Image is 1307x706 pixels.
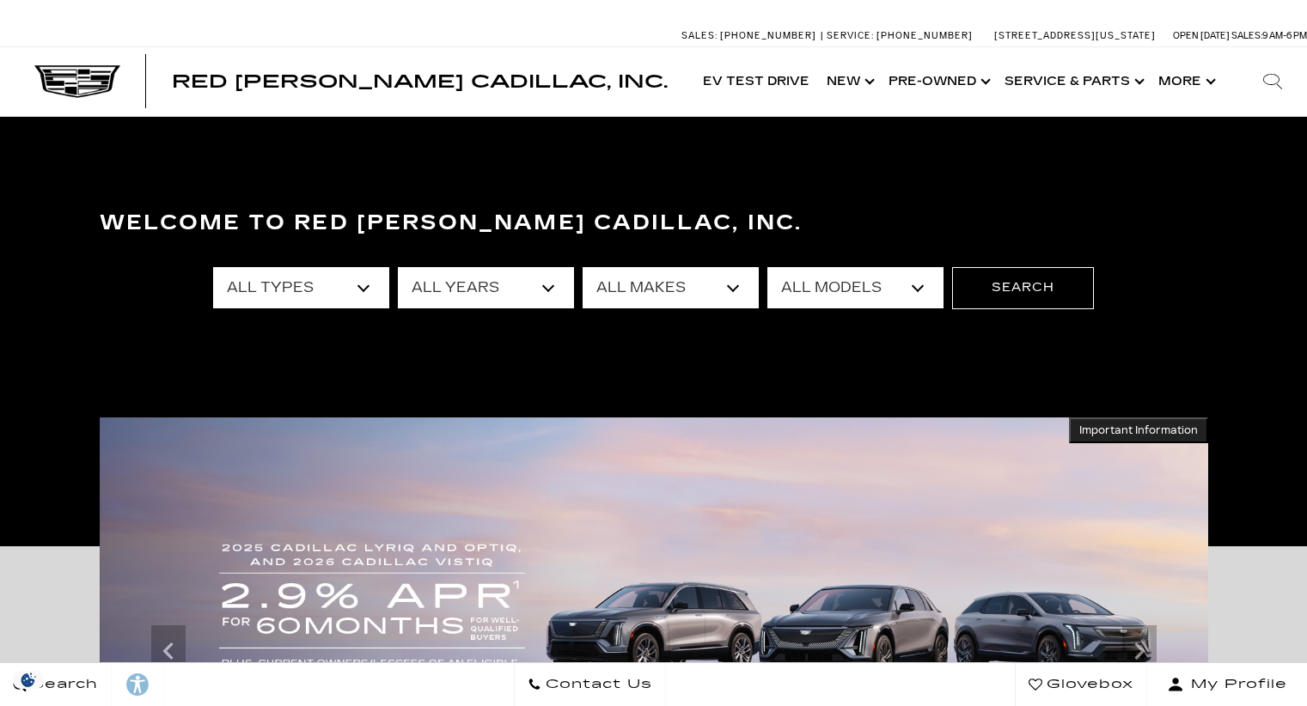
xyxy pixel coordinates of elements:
select: Filter by make [583,267,759,308]
select: Filter by model [767,267,944,308]
section: Click to Open Cookie Consent Modal [9,671,48,689]
span: Service: [827,30,874,41]
a: New [818,47,880,116]
select: Filter by year [398,267,574,308]
a: Service: [PHONE_NUMBER] [821,31,977,40]
span: Open [DATE] [1173,30,1230,41]
span: Glovebox [1042,673,1133,697]
a: Red [PERSON_NAME] Cadillac, Inc. [172,73,668,90]
button: Important Information [1069,417,1208,443]
div: Previous [151,625,186,677]
a: Service & Parts [996,47,1150,116]
a: Glovebox [1015,663,1147,706]
span: Sales: [1231,30,1262,41]
button: More [1150,47,1221,116]
span: Red [PERSON_NAME] Cadillac, Inc. [172,71,668,92]
span: Contact Us [541,673,652,697]
a: Contact Us [514,663,666,706]
span: Search [27,673,98,697]
div: Next [1122,625,1157,677]
span: 9 AM-6 PM [1262,30,1307,41]
a: Sales: [PHONE_NUMBER] [681,31,821,40]
a: Pre-Owned [880,47,996,116]
a: [STREET_ADDRESS][US_STATE] [994,30,1156,41]
button: Open user profile menu [1147,663,1307,706]
span: My Profile [1184,673,1287,697]
select: Filter by type [213,267,389,308]
span: Important Information [1079,423,1198,437]
img: Opt-Out Icon [9,671,48,689]
a: EV Test Drive [694,47,818,116]
span: [PHONE_NUMBER] [876,30,973,41]
button: Search [952,267,1094,308]
span: Sales: [681,30,718,41]
h3: Welcome to Red [PERSON_NAME] Cadillac, Inc. [100,206,1208,240]
img: Cadillac Dark Logo with Cadillac White Text [34,65,120,98]
span: [PHONE_NUMBER] [720,30,816,41]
